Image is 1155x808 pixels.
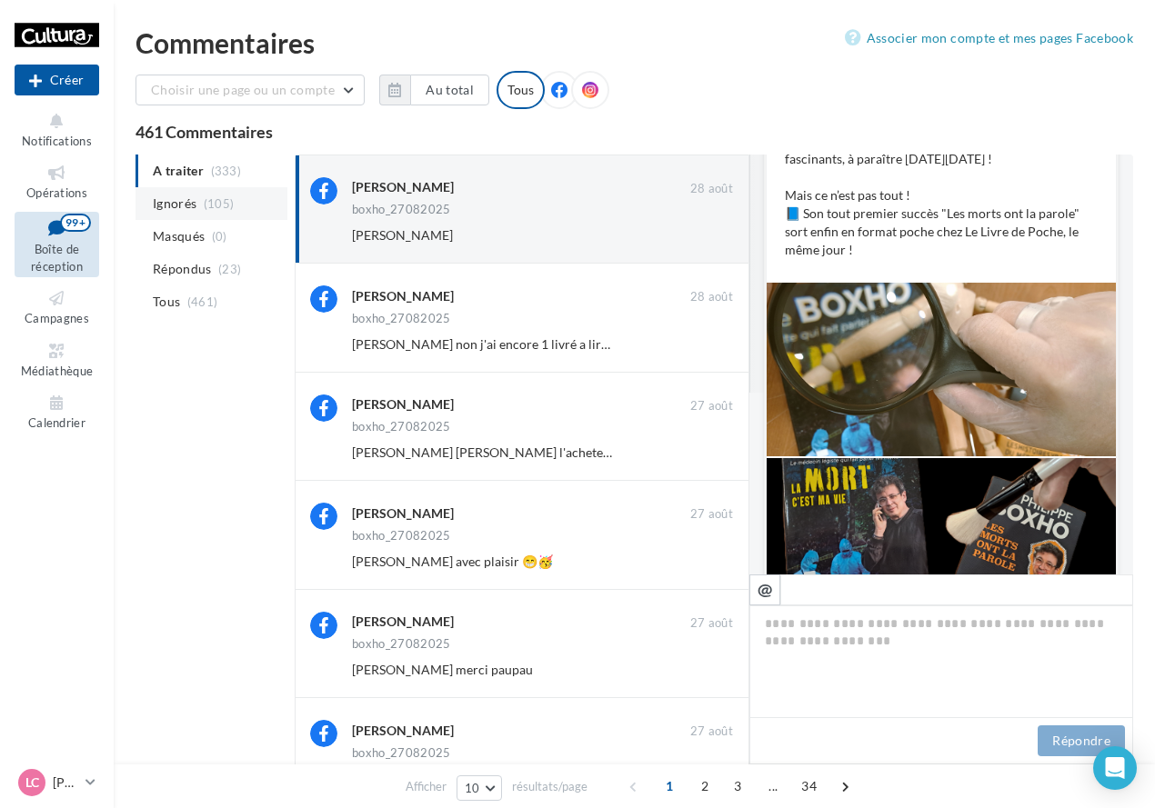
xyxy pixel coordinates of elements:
div: boxho_27082025 [352,747,451,759]
button: Au total [379,75,489,105]
span: ... [758,772,788,801]
span: Médiathèque [21,364,94,378]
span: (461) [187,294,218,309]
span: 1 [655,772,684,801]
div: [PERSON_NAME] [352,613,454,631]
span: résultats/page [512,778,588,795]
div: [PERSON_NAME] [352,504,454,523]
i: @ [758,581,773,597]
div: Open Intercom Messenger [1093,746,1137,790]
div: Commentaires [136,29,1133,56]
a: Opérations [15,159,99,204]
span: Boîte de réception [31,242,83,274]
button: Créer [15,65,99,95]
div: 99+ [60,214,91,232]
span: Ignorés [153,195,196,213]
span: 3 [723,772,752,801]
a: Associer mon compte et mes pages Facebook [845,27,1133,49]
a: Calendrier [15,389,99,434]
div: boxho_27082025 [352,638,451,650]
span: 2 [690,772,719,801]
a: LC [PERSON_NAME] [15,765,99,800]
a: Boîte de réception99+ [15,212,99,278]
button: Répondre [1038,725,1125,756]
div: boxho_27082025 [352,421,451,433]
div: boxho_27082025 [352,530,451,542]
span: [PERSON_NAME] non j'ai encore 1 livré a lire et je le commence lol [352,336,728,352]
span: LC [25,773,39,792]
div: [PERSON_NAME] [352,287,454,305]
span: 27 août [690,723,733,740]
span: Masqués [153,227,205,245]
button: 10 [457,775,503,801]
span: [PERSON_NAME] [352,227,453,243]
span: [PERSON_NAME] [PERSON_NAME] l'acheter tu as déjà commencé le tome 3 ? [352,444,791,460]
span: Campagnes [25,311,89,325]
span: Opérations [26,185,87,200]
p: 📢 Nouveauté Le célèbre médecin légiste [PERSON_NAME] revient avec un nouveau livre captivant : 🔍 ... [785,59,1098,259]
a: Médiathèque [15,337,99,382]
span: 27 août [690,506,733,523]
a: Campagnes [15,284,99,329]
button: @ [749,574,780,605]
button: Choisir une page ou un compte [136,75,365,105]
div: Nouvelle campagne [15,65,99,95]
div: [PERSON_NAME] [352,178,454,196]
div: 461 Commentaires [136,124,1133,140]
span: 27 août [690,615,733,632]
span: 27 août [690,398,733,414]
span: 28 août [690,181,733,197]
span: Tous [153,293,180,311]
button: Notifications [15,107,99,152]
div: boxho_27082025 [352,313,451,324]
div: [PERSON_NAME] [352,395,454,414]
button: Au total [410,75,489,105]
span: (0) [212,229,227,244]
span: Répondus [153,260,212,278]
span: [PERSON_NAME] merci paupau [352,662,533,677]
span: 10 [465,781,480,795]
div: Tous [497,71,545,109]
span: Afficher [406,778,447,795]
span: [PERSON_NAME] avec plaisir 😁🥳 [352,554,553,569]
p: [PERSON_NAME] [53,773,78,792]
span: Notifications [22,134,92,148]
span: Calendrier [28,415,85,430]
span: Choisir une page ou un compte [151,82,335,97]
span: 34 [794,772,824,801]
div: boxho_27082025 [352,204,451,215]
span: 28 août [690,289,733,305]
span: (105) [204,196,235,211]
div: [PERSON_NAME] [352,722,454,740]
span: (23) [218,262,241,276]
